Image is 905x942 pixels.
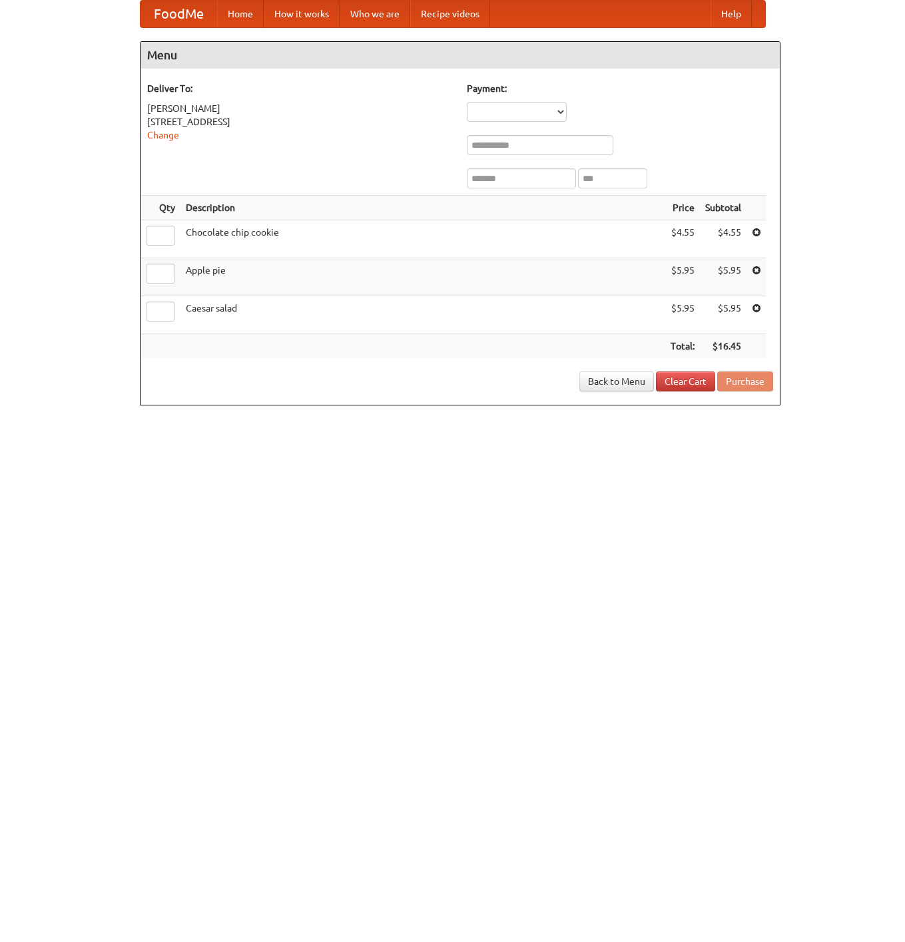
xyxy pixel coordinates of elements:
[410,1,490,27] a: Recipe videos
[147,102,453,115] div: [PERSON_NAME]
[656,371,715,391] a: Clear Cart
[700,334,747,359] th: $16.45
[141,1,217,27] a: FoodMe
[340,1,410,27] a: Who we are
[700,296,747,334] td: $5.95
[717,371,773,391] button: Purchase
[180,220,665,258] td: Chocolate chip cookie
[665,196,700,220] th: Price
[180,258,665,296] td: Apple pie
[141,196,180,220] th: Qty
[147,115,453,128] div: [STREET_ADDRESS]
[579,371,654,391] a: Back to Menu
[141,42,780,69] h4: Menu
[217,1,264,27] a: Home
[665,258,700,296] td: $5.95
[711,1,752,27] a: Help
[665,334,700,359] th: Total:
[147,130,179,140] a: Change
[180,296,665,334] td: Caesar salad
[700,258,747,296] td: $5.95
[264,1,340,27] a: How it works
[180,196,665,220] th: Description
[665,296,700,334] td: $5.95
[665,220,700,258] td: $4.55
[147,82,453,95] h5: Deliver To:
[700,220,747,258] td: $4.55
[467,82,773,95] h5: Payment:
[700,196,747,220] th: Subtotal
